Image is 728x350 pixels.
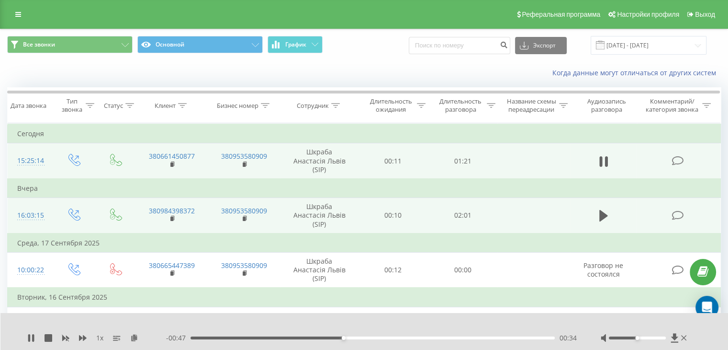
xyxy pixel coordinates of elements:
[149,261,195,270] a: 380665447389
[695,11,715,18] span: Выход
[506,97,557,114] div: Название схемы переадресации
[280,307,358,342] td: Шкраба Анастасія Львів (SIP)
[60,97,83,114] div: Тип звонка
[8,124,721,143] td: Сегодня
[137,36,263,53] button: Основной
[358,307,428,342] td: 00:30
[644,97,700,114] div: Комментарий/категория звонка
[367,97,415,114] div: Длительность ожидания
[149,206,195,215] a: 380984398372
[497,307,570,342] td: [GEOGRAPHIC_DATA]
[280,252,358,288] td: Шкраба Анастасія Львів (SIP)
[617,11,679,18] span: Настройки профиля
[428,198,497,233] td: 02:01
[8,179,721,198] td: Вчера
[515,37,567,54] button: Экспорт
[17,206,43,225] div: 16:03:15
[428,143,497,179] td: 01:21
[166,333,190,343] span: - 00:47
[8,233,721,253] td: Среда, 17 Сентября 2025
[268,36,323,53] button: График
[285,41,306,48] span: График
[579,97,635,114] div: Аудиозапись разговора
[221,152,267,161] a: 380953580909
[695,296,718,319] div: Open Intercom Messenger
[560,333,577,343] span: 00:34
[583,261,623,279] span: Разговор не состоялся
[217,102,258,110] div: Бизнес номер
[409,37,510,54] input: Поиск по номеру
[17,152,43,170] div: 15:25:14
[155,102,176,110] div: Клиент
[428,307,497,342] td: 00:22
[280,143,358,179] td: Шкраба Анастасія Львів (SIP)
[342,336,346,340] div: Accessibility label
[358,143,428,179] td: 00:11
[96,333,103,343] span: 1 x
[8,288,721,307] td: Вторник, 16 Сентября 2025
[635,336,639,340] div: Accessibility label
[104,102,123,110] div: Статус
[280,198,358,233] td: Шкраба Анастасія Львів (SIP)
[221,261,267,270] a: 380953580909
[17,261,43,280] div: 10:00:22
[11,102,46,110] div: Дата звонка
[437,97,484,114] div: Длительность разговора
[7,36,133,53] button: Все звонки
[23,41,55,48] span: Все звонки
[522,11,600,18] span: Реферальная программа
[552,68,721,77] a: Когда данные могут отличаться от других систем
[149,152,195,161] a: 380661450877
[221,206,267,215] a: 380953580909
[358,252,428,288] td: 00:12
[358,198,428,233] td: 00:10
[428,252,497,288] td: 00:00
[297,102,329,110] div: Сотрудник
